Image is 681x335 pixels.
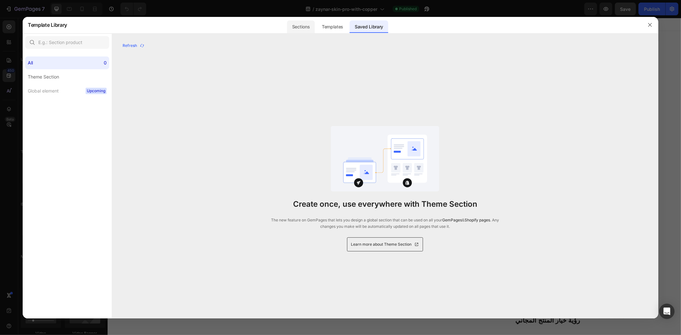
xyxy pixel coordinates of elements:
div: 13 [261,46,271,54]
h1: زاينار™ مع تقنية النحاس – أحذية بريفوت للتأريض والراحة المتكاملة [291,86,478,121]
img: save library [331,126,439,191]
div: 26 [291,46,305,54]
p: Second [325,56,340,64]
div: Theme Section [28,73,59,81]
div: Templates [317,20,348,33]
div: Refresh [123,43,145,48]
span: GemPages [442,218,462,222]
button: Refresh [122,41,145,50]
legend: اللون [461,142,473,151]
div: Open Intercom Messenger [659,304,675,319]
div: All [28,59,33,67]
button: Kite : Free Gift & Discount [348,219,422,234]
div: Saved Library [350,20,388,33]
strong: يجب عليك إضافة المنتج الذي اخترته لحملة 1 مقابل 1 إلى سلة التسوق الخاصة بك. بمجرد إضافته إلى سلة ... [303,279,473,306]
img: CMn-lpTL4P8CEAE=.png [353,223,360,230]
div: Kite : Free Gift & Discount [366,223,417,229]
span: Shopify pages [465,218,490,222]
div: 0 [104,59,107,67]
p: Minute [291,56,305,64]
a: Learn more about Theme Section [347,237,423,251]
input: E.g.: Section product [25,36,109,49]
h2: Template Library [28,17,67,33]
strong: 500+ !تقييمات موثوقة [433,123,478,128]
p: The new feature on GemPages that lets you design a global section that can be used on all your & ... [271,217,499,230]
strong: كيف تعمل حملة اشترِ واحدًا واحصل على الثاني مجانًا؟ [313,263,473,271]
pre: 50% off [291,77,314,85]
p: Hour [261,56,271,64]
span: Learn more about Theme Section [351,241,412,248]
div: Sections [287,20,315,33]
h1: Create once, use everywhere with Theme Section [293,199,477,209]
div: 26 [325,46,340,54]
span: Upcoming [86,88,107,94]
div: Global element [28,87,59,95]
legend: مقاس الحذاء [445,173,473,182]
div: 00 [233,46,241,54]
p: Day [233,56,241,64]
